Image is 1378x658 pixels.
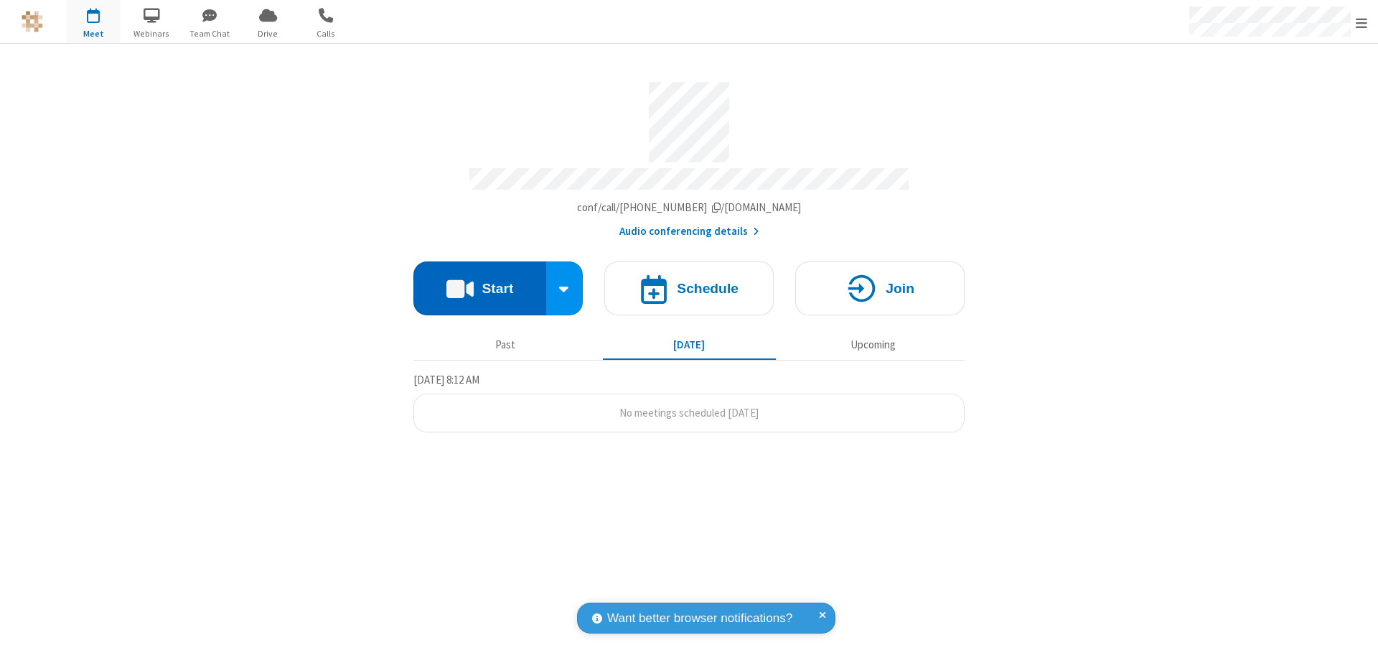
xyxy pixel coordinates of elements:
[619,223,759,240] button: Audio conferencing details
[419,331,592,358] button: Past
[795,261,965,315] button: Join
[299,27,353,40] span: Calls
[604,261,774,315] button: Schedule
[413,261,546,315] button: Start
[413,371,965,433] section: Today's Meetings
[886,282,914,295] h4: Join
[546,261,583,315] div: Start conference options
[183,27,237,40] span: Team Chat
[22,11,43,32] img: QA Selenium DO NOT DELETE OR CHANGE
[413,373,479,386] span: [DATE] 8:12 AM
[482,282,513,295] h4: Start
[67,27,121,40] span: Meet
[125,27,179,40] span: Webinars
[413,71,965,240] section: Account details
[619,406,759,420] span: No meetings scheduled [DATE]
[603,331,776,358] button: [DATE]
[787,331,960,358] button: Upcoming
[677,282,739,295] h4: Schedule
[607,609,792,628] span: Want better browser notifications?
[577,200,802,214] span: Copy my meeting room link
[241,27,295,40] span: Drive
[577,200,802,216] button: Copy my meeting room linkCopy my meeting room link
